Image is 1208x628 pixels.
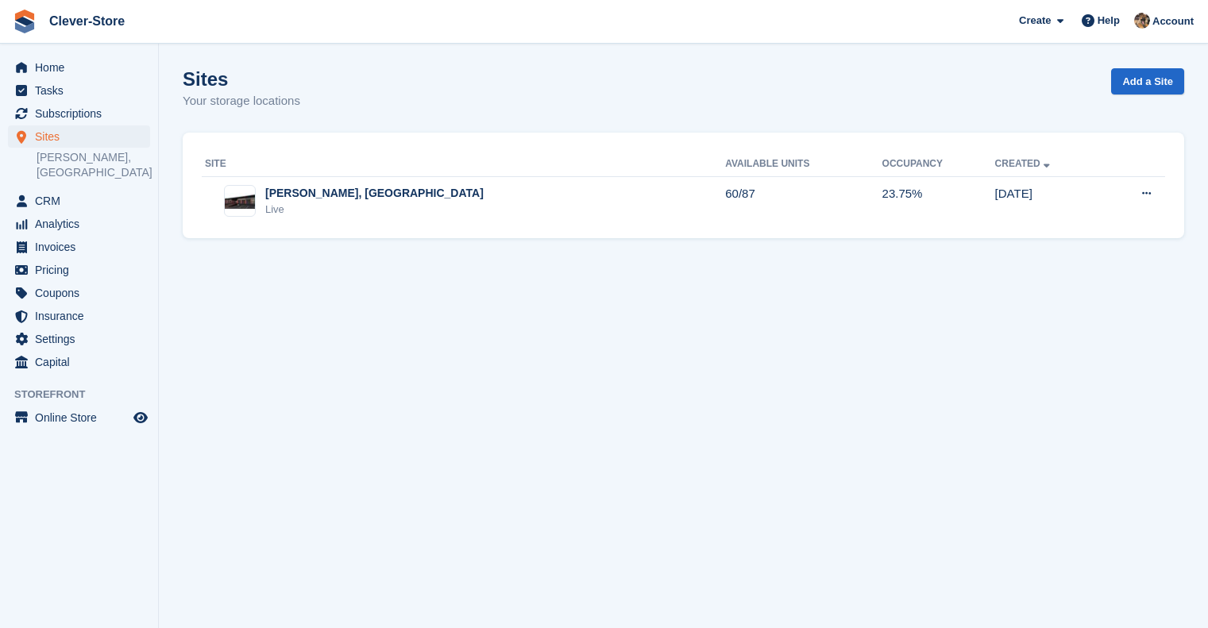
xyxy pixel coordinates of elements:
span: Account [1152,13,1194,29]
h1: Sites [183,68,300,90]
img: Andy Mackinnon [1134,13,1150,29]
span: Sites [35,125,130,148]
span: Create [1019,13,1051,29]
img: Image of Hamilton, Lanarkshire site [225,193,255,209]
a: menu [8,351,150,373]
a: Add a Site [1111,68,1184,94]
td: [DATE] [995,176,1103,225]
a: menu [8,305,150,327]
a: menu [8,56,150,79]
span: Invoices [35,236,130,258]
span: Online Store [35,406,130,429]
span: Home [35,56,130,79]
a: menu [8,406,150,429]
th: Available Units [725,152,882,177]
span: Pricing [35,259,130,281]
span: Subscriptions [35,102,130,125]
a: menu [8,328,150,350]
span: Capital [35,351,130,373]
th: Site [202,152,725,177]
a: menu [8,102,150,125]
span: CRM [35,190,130,212]
a: Clever-Store [43,8,131,34]
span: Tasks [35,79,130,102]
img: stora-icon-8386f47178a22dfd0bd8f6a31ec36ba5ce8667c1dd55bd0f319d3a0aa187defe.svg [13,10,37,33]
a: menu [8,282,150,304]
a: menu [8,125,150,148]
a: Preview store [131,408,150,427]
a: menu [8,259,150,281]
a: menu [8,190,150,212]
a: [PERSON_NAME], [GEOGRAPHIC_DATA] [37,150,150,180]
a: menu [8,213,150,235]
a: menu [8,79,150,102]
a: menu [8,236,150,258]
td: 60/87 [725,176,882,225]
div: Live [265,202,484,218]
th: Occupancy [882,152,995,177]
span: Analytics [35,213,130,235]
span: Settings [35,328,130,350]
a: Created [995,158,1053,169]
td: 23.75% [882,176,995,225]
span: Help [1098,13,1120,29]
span: Storefront [14,387,158,403]
span: Insurance [35,305,130,327]
div: [PERSON_NAME], [GEOGRAPHIC_DATA] [265,185,484,202]
p: Your storage locations [183,92,300,110]
span: Coupons [35,282,130,304]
